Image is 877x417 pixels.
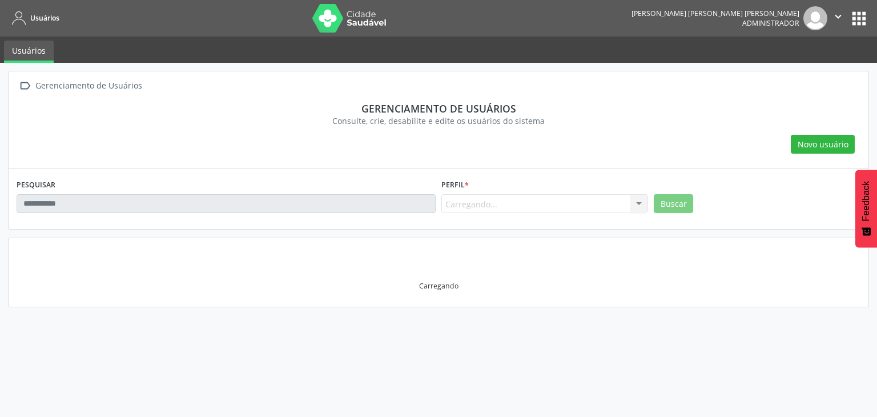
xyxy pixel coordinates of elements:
label: Perfil [441,177,469,194]
div: Gerenciamento de Usuários [33,78,144,94]
button: apps [849,9,869,29]
button:  [827,6,849,30]
span: Novo usuário [798,138,848,150]
a: Usuários [4,41,54,63]
img: img [803,6,827,30]
div: Consulte, crie, desabilite e edite os usuários do sistema [25,115,852,127]
button: Feedback - Mostrar pesquisa [855,170,877,247]
div: Gerenciamento de usuários [25,102,852,115]
span: Usuários [30,13,59,23]
div: Carregando [419,281,458,291]
a:  Gerenciamento de Usuários [17,78,144,94]
label: PESQUISAR [17,177,55,194]
span: Feedback [861,181,871,221]
span: Administrador [742,18,799,28]
a: Usuários [8,9,59,27]
i:  [17,78,33,94]
button: Novo usuário [791,135,855,154]
button: Buscar [654,194,693,214]
div: [PERSON_NAME] [PERSON_NAME] [PERSON_NAME] [631,9,799,18]
i:  [832,10,844,23]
